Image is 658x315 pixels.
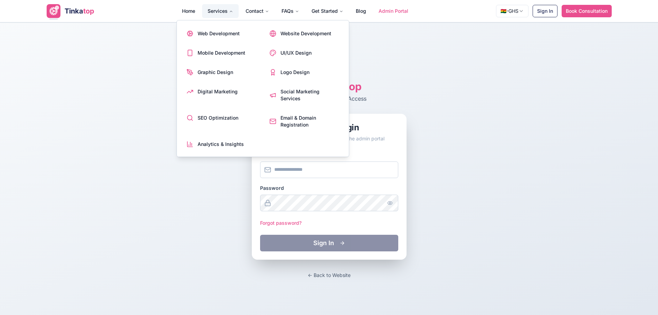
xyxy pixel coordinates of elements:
span: UI/UX Design [280,49,312,56]
span: Social Marketing Services [280,88,340,102]
a: Admin Portal [373,7,414,14]
span: Mobile Development [198,49,245,56]
a: Blog [350,7,372,14]
button: Contact [240,4,275,18]
span: Email & Domain Registration [280,114,340,128]
button: Services [202,4,239,18]
a: Mobile Development [182,45,261,61]
a: Digital Marketing [182,84,261,99]
a: Social Marketing Services [265,84,344,106]
span: SEO Optimization [198,114,238,121]
a: Home [177,7,201,14]
button: Forgot password? [260,220,302,226]
a: Email & Domain Registration [265,110,344,132]
span: Logo Design [280,69,309,76]
div: Services [177,20,350,157]
label: Email Address [260,152,294,158]
label: Password [260,185,284,191]
a: Home [177,4,201,18]
span: Graphic Design [198,69,233,76]
a: Web Development [182,26,261,41]
a: UI/UX Design [265,45,344,61]
button: Book Consultation [562,5,612,17]
span: Analytics & Insights [198,141,244,148]
a: Logo Design [265,65,344,80]
button: Sign In [533,5,557,17]
span: Digital Marketing [198,88,238,95]
a: Graphic Design [182,65,261,80]
a: SEO Optimization [182,110,261,126]
a: Tinkatop [47,4,94,18]
a: ← Back to Website [308,272,351,278]
a: Blog [350,4,372,18]
span: top [345,80,362,93]
button: Get Started [306,4,349,18]
button: FAQs [276,4,305,18]
span: Web Development [198,30,240,37]
a: Website Development [265,26,344,41]
a: Analytics & Insights [182,137,261,152]
a: Admin Portal [373,4,414,18]
span: top [83,7,94,15]
span: Tinka [65,7,83,15]
span: Website Development [280,30,331,37]
nav: Main [177,4,414,18]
